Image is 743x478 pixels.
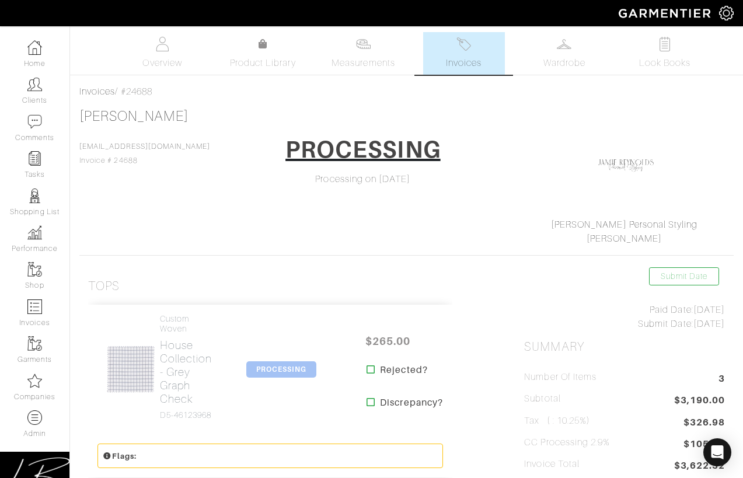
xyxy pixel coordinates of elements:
img: Laf3uQ8GxXCUCpUxMBPvKvLn.png [597,136,655,194]
div: [DATE] [DATE] [524,303,725,331]
a: Product Library [222,37,304,70]
span: Wardrobe [543,56,585,70]
h5: Tax ( : 10.25%) [524,416,590,427]
h5: Invoice Total [524,459,580,470]
a: [EMAIL_ADDRESS][DOMAIN_NAME] [79,142,210,151]
img: comment-icon-a0a6a9ef722e966f86d9cbdc48e553b5cf19dbc54f86b18d962a5391bc8f6eb6.png [27,114,42,129]
strong: Rejected? [380,363,427,377]
img: todo-9ac3debb85659649dc8f770b8b6100bb5dab4b48dedcbae339e5042a72dfd3cc.svg [657,37,672,51]
span: $3,190.00 [674,393,725,409]
a: Wardrobe [524,32,605,75]
img: measurements-466bbee1fd09ba9460f595b01e5d73f9e2bff037440d3c8f018324cb6cdf7a4a.svg [356,37,371,51]
span: Look Books [639,56,691,70]
div: / #24688 [79,85,734,99]
h5: Number of Items [524,372,597,383]
span: 3 [718,372,725,388]
span: $326.98 [683,416,725,430]
strong: Discrepancy? [380,396,443,410]
img: reminder-icon-8004d30b9f0a5d33ae49ab947aed9ed385cf756f9e5892f1edd6e32f2345188e.png [27,151,42,166]
a: Look Books [624,32,706,75]
span: $265.00 [353,329,423,354]
img: gear-icon-white-bd11855cb880d31180b6d7d6211b90ccbf57a29d726f0c71d8c61bd08dd39cc2.png [719,6,734,20]
span: $3,622.32 [674,459,725,474]
h5: CC Processing 2.9% [524,437,610,448]
span: Invoices [446,56,482,70]
small: Flags: [103,452,137,460]
img: orders-icon-0abe47150d42831381b5fb84f609e132dff9fe21cb692f30cb5eec754e2cba89.png [27,299,42,314]
img: garmentier-logo-header-white-b43fb05a5012e4ada735d5af1a66efaba907eab6374d6393d1fbf88cb4ef424d.png [613,3,719,23]
a: [PERSON_NAME] Personal Styling [551,219,698,230]
h1: PROCESSING [285,135,441,163]
a: Custom Woven House Collection - Grey Graph Check D5-46123968 [160,314,215,420]
a: Overview [121,32,203,75]
img: custom-products-icon-6973edde1b6c6774590e2ad28d3d057f2f42decad08aa0e48061009ba2575b3a.png [27,410,42,425]
img: 1TKtEpK3CtFwdfM7nLBGktXa [106,345,155,394]
span: Invoice # 24688 [79,142,210,165]
h4: Custom Woven [160,314,215,334]
h2: Summary [524,340,725,354]
h3: Tops [88,279,120,294]
a: [PERSON_NAME] [587,233,662,244]
img: orders-27d20c2124de7fd6de4e0e44c1d41de31381a507db9b33961299e4e07d508b8c.svg [456,37,471,51]
a: Invoices [79,86,115,97]
img: stylists-icon-eb353228a002819b7ec25b43dbf5f0378dd9e0616d9560372ff212230b889e62.png [27,189,42,203]
span: Measurements [332,56,395,70]
div: Processing on [DATE] [263,172,463,186]
h5: Subtotal [524,393,560,404]
img: graph-8b7af3c665d003b59727f371ae50e7771705bf0c487971e6e97d053d13c5068d.png [27,225,42,240]
h2: House Collection - Grey Graph Check [160,339,215,406]
img: dashboard-icon-dbcd8f5a0b271acd01030246c82b418ddd0df26cd7fceb0bd07c9910d44c42f6.png [27,40,42,55]
img: garments-icon-b7da505a4dc4fd61783c78ac3ca0ef83fa9d6f193b1c9dc38574b1d14d53ca28.png [27,336,42,351]
img: clients-icon-6bae9207a08558b7cb47a8932f037763ab4055f8c8b6bfacd5dc20c3e0201464.png [27,77,42,92]
a: Invoices [423,32,505,75]
span: Submit Date: [638,319,693,329]
img: companies-icon-14a0f246c7e91f24465de634b560f0151b0cc5c9ce11af5fac52e6d7d6371812.png [27,374,42,388]
span: Overview [142,56,182,70]
span: $105.35 [683,437,725,453]
a: [PERSON_NAME] [79,109,189,124]
a: PROCESSING [246,364,316,374]
span: Paid Date: [650,305,693,315]
img: garments-icon-b7da505a4dc4fd61783c78ac3ca0ef83fa9d6f193b1c9dc38574b1d14d53ca28.png [27,262,42,277]
img: wardrobe-487a4870c1b7c33e795ec22d11cfc2ed9d08956e64fb3008fe2437562e282088.svg [557,37,571,51]
div: Open Intercom Messenger [703,438,731,466]
img: basicinfo-40fd8af6dae0f16599ec9e87c0ef1c0a1fdea2edbe929e3d69a839185d80c458.svg [155,37,170,51]
span: PROCESSING [246,361,316,378]
a: Measurements [322,32,404,75]
h4: D5-46123968 [160,410,215,420]
span: Product Library [230,56,296,70]
a: PROCESSING [278,131,448,172]
a: Submit Date [649,267,719,285]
